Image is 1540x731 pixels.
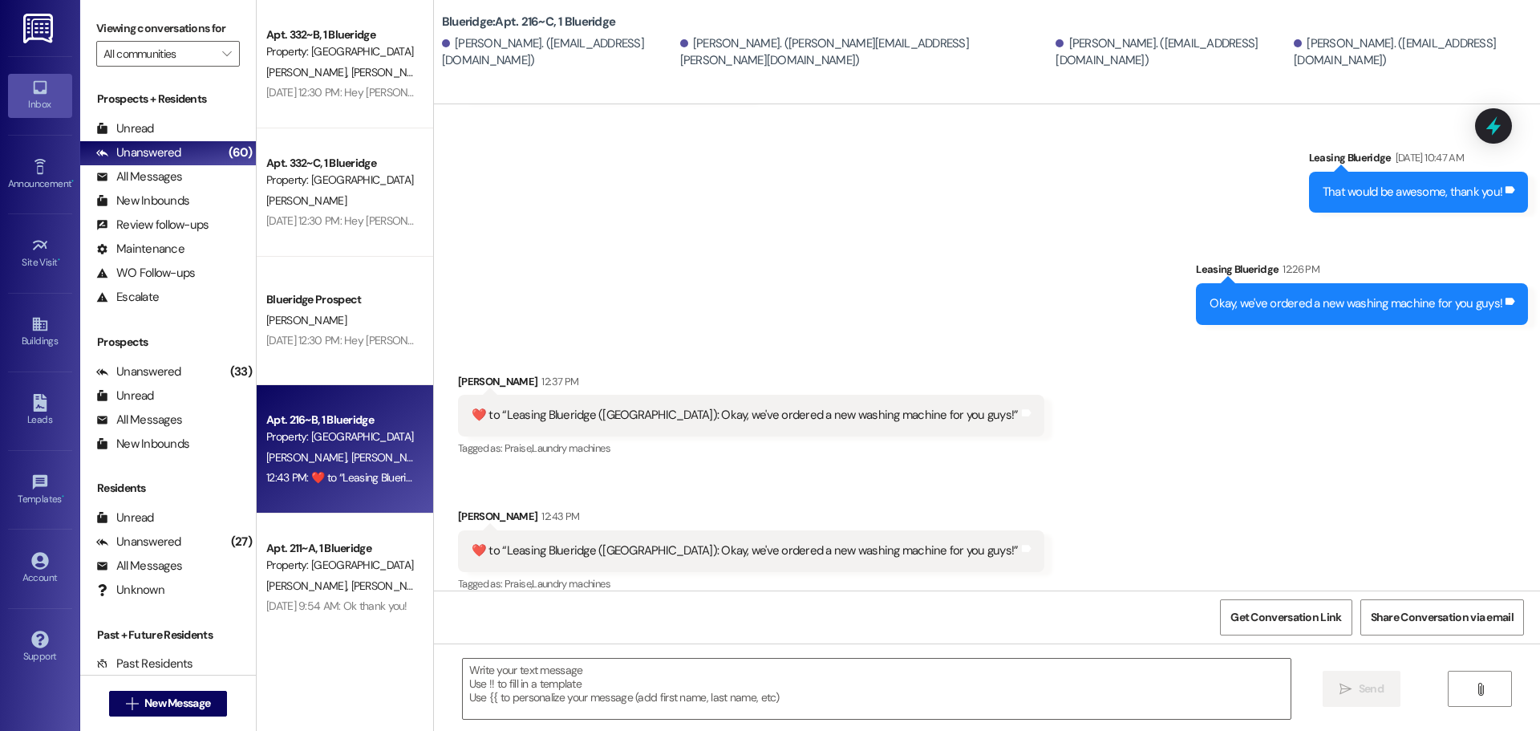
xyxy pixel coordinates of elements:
span: Get Conversation Link [1230,609,1341,626]
div: Apt. 332~C, 1 Blueridge [266,155,415,172]
div: [PERSON_NAME]. ([EMAIL_ADDRESS][DOMAIN_NAME]) [442,35,676,70]
div: WO Follow-ups [96,265,195,282]
span: • [58,254,60,266]
div: [PERSON_NAME] [458,373,1044,396]
div: Unanswered [96,144,181,161]
div: Property: [GEOGRAPHIC_DATA] [266,43,415,60]
span: Laundry machines [532,441,610,455]
div: (60) [225,140,256,165]
button: Send [1323,671,1400,707]
i:  [222,47,231,60]
div: (27) [227,530,256,554]
div: Prospects + Residents [80,91,256,108]
span: • [62,491,64,502]
div: 12:37 PM [537,373,578,390]
a: Templates • [8,469,72,512]
i:  [1339,683,1352,696]
div: [PERSON_NAME]. ([EMAIL_ADDRESS][DOMAIN_NAME]) [1056,35,1290,70]
div: Escalate [96,289,159,306]
div: Property: [GEOGRAPHIC_DATA] [266,557,415,574]
div: All Messages [96,558,182,575]
div: Unread [96,120,154,137]
div: Maintenance [96,241,184,258]
div: Apt. 216~B, 1 Blueridge [266,412,415,428]
span: [PERSON_NAME] [266,193,346,208]
div: [PERSON_NAME] [458,508,1044,530]
div: 12:43 PM [537,508,579,525]
div: Unread [96,388,154,404]
span: Send [1359,680,1384,697]
button: New Message [109,691,228,717]
div: Apt. 211~A, 1 Blueridge [266,540,415,557]
a: Leads [8,389,72,433]
div: Okay, we've ordered a new washing machine for you guys! [1210,295,1502,312]
a: Support [8,626,72,669]
span: [PERSON_NAME] [351,65,436,79]
span: [PERSON_NAME] [266,65,351,79]
div: New Inbounds [96,193,189,209]
button: Share Conversation via email [1360,599,1524,636]
div: Apt. 332~B, 1 Blueridge [266,26,415,43]
div: Past Residents [96,656,193,672]
div: [DATE] 12:30 PM: Hey [PERSON_NAME] this is [PERSON_NAME]. I am just letting you know I have not r... [266,333,1106,347]
div: Leasing Blueridge [1196,261,1528,283]
i:  [1474,683,1486,696]
div: Past + Future Residents [80,627,256,644]
div: Leasing Blueridge [1309,149,1528,172]
span: [PERSON_NAME] [351,579,436,593]
button: Get Conversation Link [1220,599,1352,636]
span: • [71,176,74,187]
span: [PERSON_NAME] [266,579,351,593]
div: Tagged as: [458,437,1044,460]
div: [DATE] 9:54 AM: Ok thank you! [266,599,407,613]
div: 12:43 PM: ​❤️​ to “ Leasing Blueridge ([GEOGRAPHIC_DATA]): Okay, we've ordered a new washing mach... [266,470,816,485]
div: Property: [GEOGRAPHIC_DATA] [266,428,415,445]
div: [PERSON_NAME]. ([PERSON_NAME][EMAIL_ADDRESS][PERSON_NAME][DOMAIN_NAME]) [680,35,1052,70]
div: Property: [GEOGRAPHIC_DATA] [266,172,415,189]
div: All Messages [96,412,182,428]
div: New Inbounds [96,436,189,453]
span: Praise , [505,441,532,455]
div: Unanswered [96,534,181,550]
div: Prospects [80,334,256,351]
div: Unknown [96,582,164,599]
span: [PERSON_NAME] [266,313,346,327]
div: ​❤️​ to “ Leasing Blueridge ([GEOGRAPHIC_DATA]): Okay, we've ordered a new washing machine for yo... [472,407,1019,424]
div: All Messages [96,169,182,185]
span: Laundry machines [532,577,610,591]
i:  [126,697,138,710]
div: [DATE] 12:30 PM: Hey [PERSON_NAME] this is [PERSON_NAME]. I am just letting you know I have not r... [266,213,1106,228]
div: [DATE] 12:30 PM: Hey [PERSON_NAME] this is [PERSON_NAME]. I am just letting you know I have not r... [266,85,1106,99]
b: Blueridge: Apt. 216~C, 1 Blueridge [442,14,615,30]
div: ​❤️​ to “ Leasing Blueridge ([GEOGRAPHIC_DATA]): Okay, we've ordered a new washing machine for yo... [472,542,1019,559]
div: [DATE] 10:47 AM [1392,149,1464,166]
span: Praise , [505,577,532,591]
div: Unread [96,510,154,526]
img: ResiDesk Logo [23,14,56,43]
a: Buildings [8,311,72,354]
span: [PERSON_NAME] [351,450,436,465]
div: [PERSON_NAME]. ([EMAIL_ADDRESS][DOMAIN_NAME]) [1294,35,1528,70]
label: Viewing conversations for [96,16,240,41]
div: Blueridge Prospect [266,291,415,308]
a: Account [8,547,72,591]
span: [PERSON_NAME] [266,450,351,465]
a: Site Visit • [8,232,72,275]
div: Unanswered [96,363,181,380]
a: Inbox [8,74,72,117]
input: All communities [103,41,214,67]
div: 12:26 PM [1279,261,1319,278]
span: Share Conversation via email [1371,609,1514,626]
div: Tagged as: [458,572,1044,595]
span: New Message [144,695,210,712]
div: Residents [80,480,256,497]
div: Review follow-ups [96,217,209,234]
div: (33) [226,359,256,384]
div: That would be awesome, thank you! [1323,184,1502,201]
